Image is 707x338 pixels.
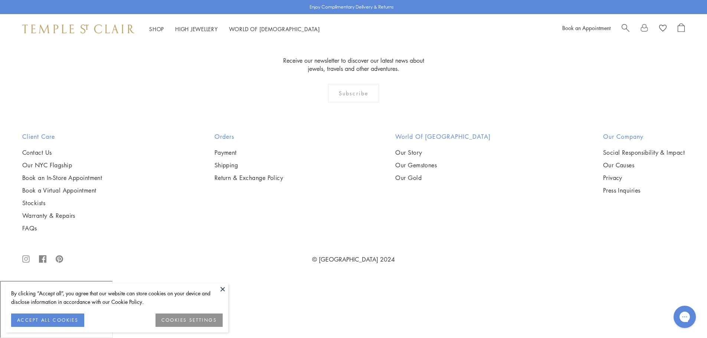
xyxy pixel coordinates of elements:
a: Book a Virtual Appointment [22,186,102,194]
a: Our Gold [395,174,491,182]
a: Privacy [603,174,685,182]
a: Stockists [22,199,102,207]
a: Warranty & Repairs [22,211,102,220]
a: Open Shopping Bag [678,23,685,35]
iframe: Gorgias live chat messenger [670,303,700,331]
a: Shipping [215,161,284,169]
button: COOKIES SETTINGS [156,314,223,327]
h2: Orders [215,132,284,141]
div: By clicking “Accept all”, you agree that our website can store cookies on your device and disclos... [11,289,223,306]
h2: Client Care [22,132,102,141]
div: Subscribe [328,84,379,102]
a: Our Gemstones [395,161,491,169]
a: Social Responsibility & Impact [603,148,685,157]
h2: World of [GEOGRAPHIC_DATA] [395,132,491,141]
a: © [GEOGRAPHIC_DATA] 2024 [312,255,395,263]
a: Our Story [395,148,491,157]
a: Payment [215,148,284,157]
a: Search [622,23,629,35]
p: Enjoy Complimentary Delivery & Returns [310,3,394,11]
a: FAQs [22,224,102,232]
a: Return & Exchange Policy [215,174,284,182]
nav: Main navigation [149,24,320,34]
a: Press Inquiries [603,186,685,194]
p: Receive our newsletter to discover our latest news about jewels, travels and other adventures. [278,56,429,73]
a: Book an In-Store Appointment [22,174,102,182]
a: Contact Us [22,148,102,157]
a: Our NYC Flagship [22,161,102,169]
a: World of [DEMOGRAPHIC_DATA]World of [DEMOGRAPHIC_DATA] [229,25,320,33]
button: ACCEPT ALL COOKIES [11,314,84,327]
a: Book an Appointment [562,24,611,32]
a: High JewelleryHigh Jewellery [175,25,218,33]
a: ShopShop [149,25,164,33]
img: Temple St. Clair [22,24,134,33]
h2: Our Company [603,132,685,141]
a: View Wishlist [659,23,667,35]
a: Our Causes [603,161,685,169]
